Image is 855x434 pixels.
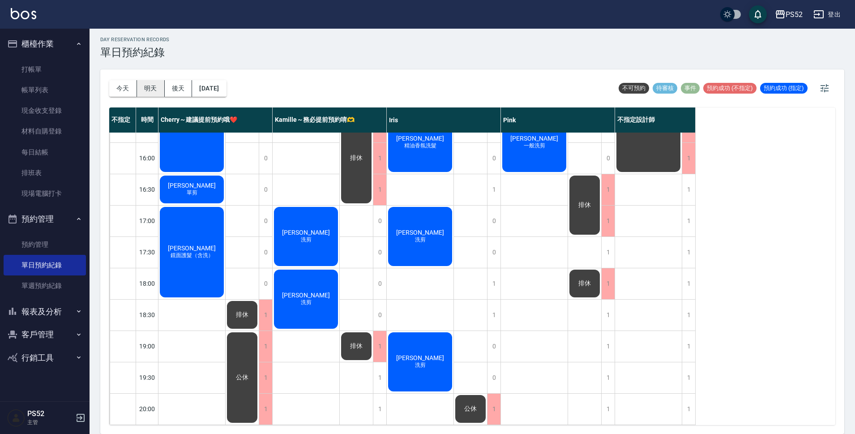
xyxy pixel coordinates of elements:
a: 單日預約紀錄 [4,255,86,275]
div: 1 [601,174,615,205]
div: Iris [387,107,501,133]
div: 1 [682,362,695,393]
a: 打帳單 [4,59,86,80]
div: 1 [259,362,272,393]
div: 18:30 [136,299,158,331]
span: [PERSON_NAME] [166,182,218,189]
div: 不指定 [109,107,136,133]
div: 1 [601,331,615,362]
span: 排休 [234,311,250,319]
div: 18:00 [136,268,158,299]
div: 1 [682,206,695,236]
div: 1 [487,174,500,205]
span: 預約成功 (指定) [760,84,808,92]
div: 0 [487,362,500,393]
button: 明天 [137,80,165,97]
div: 1 [601,237,615,268]
span: 鏡面護髮（含洗） [169,252,215,259]
div: 16:30 [136,174,158,205]
button: 客戶管理 [4,323,86,346]
span: 事件 [681,84,700,92]
div: 0 [373,237,386,268]
a: 帳單列表 [4,80,86,100]
span: 一般洗剪 [522,142,547,150]
div: 1 [487,268,500,299]
a: 單週預約紀錄 [4,275,86,296]
span: [PERSON_NAME] [280,292,332,299]
div: 0 [259,174,272,205]
span: [PERSON_NAME] [166,245,218,252]
span: 排休 [348,342,364,350]
span: 排休 [348,154,364,162]
div: 1 [259,394,272,425]
a: 現場電腦打卡 [4,183,86,204]
span: 洗剪 [299,236,313,244]
div: 1 [682,331,695,362]
div: 0 [259,206,272,236]
span: 排休 [577,279,593,288]
span: 洗剪 [413,361,427,369]
div: 19:30 [136,362,158,393]
span: [PERSON_NAME] [394,354,446,361]
div: 1 [373,362,386,393]
span: 排休 [577,201,593,209]
div: 1 [373,174,386,205]
span: [PERSON_NAME] [509,135,560,142]
button: 預約管理 [4,207,86,231]
div: 0 [373,300,386,331]
div: 1 [682,268,695,299]
div: 不指定設計師 [615,107,696,133]
div: Pink [501,107,615,133]
a: 材料自購登錄 [4,121,86,142]
div: 1 [373,143,386,174]
div: 1 [259,300,272,331]
button: 今天 [109,80,137,97]
span: 精油香氛洗髮 [402,142,438,150]
a: 排班表 [4,163,86,183]
h5: PS52 [27,409,73,418]
span: 待審核 [653,84,677,92]
div: 16:00 [136,142,158,174]
span: [PERSON_NAME] [394,229,446,236]
button: PS52 [771,5,806,24]
span: [PERSON_NAME] [280,229,332,236]
div: 1 [487,300,500,331]
button: 報表及分析 [4,300,86,323]
button: 櫃檯作業 [4,32,86,56]
div: 1 [601,206,615,236]
div: 17:30 [136,236,158,268]
p: 主管 [27,418,73,426]
div: 1 [682,237,695,268]
img: Logo [11,8,36,19]
span: 預約成功 (不指定) [703,84,757,92]
div: 1 [601,300,615,331]
div: 0 [601,143,615,174]
div: PS52 [786,9,803,20]
span: 不可預約 [619,84,649,92]
div: 1 [373,394,386,425]
div: 1 [682,394,695,425]
div: 1 [373,331,386,362]
div: 1 [682,174,695,205]
div: 0 [487,331,500,362]
button: 後天 [165,80,192,97]
div: 1 [601,394,615,425]
div: 時間 [136,107,158,133]
div: 1 [601,362,615,393]
div: 1 [259,331,272,362]
span: 洗剪 [413,236,427,244]
div: 0 [373,268,386,299]
div: 0 [259,143,272,174]
div: 0 [487,143,500,174]
h2: day Reservation records [100,37,170,43]
span: 單剪 [185,189,199,197]
a: 每日結帳 [4,142,86,163]
button: 登出 [810,6,844,23]
div: 0 [487,237,500,268]
div: 19:00 [136,331,158,362]
img: Person [7,409,25,427]
div: 1 [487,394,500,425]
div: 0 [487,206,500,236]
div: Cherry～建議提前預約哦❤️ [158,107,273,133]
div: 1 [601,268,615,299]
